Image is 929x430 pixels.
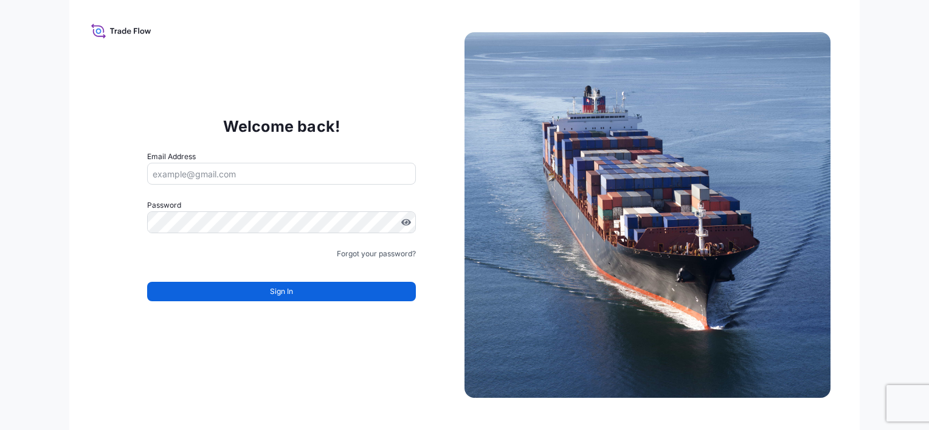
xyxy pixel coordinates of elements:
[401,217,411,227] button: Show password
[147,151,196,163] label: Email Address
[147,163,416,185] input: example@gmail.com
[147,199,416,211] label: Password
[337,248,416,260] a: Forgot your password?
[223,117,340,136] p: Welcome back!
[147,282,416,301] button: Sign In
[270,285,293,298] span: Sign In
[464,32,831,398] img: Ship illustration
